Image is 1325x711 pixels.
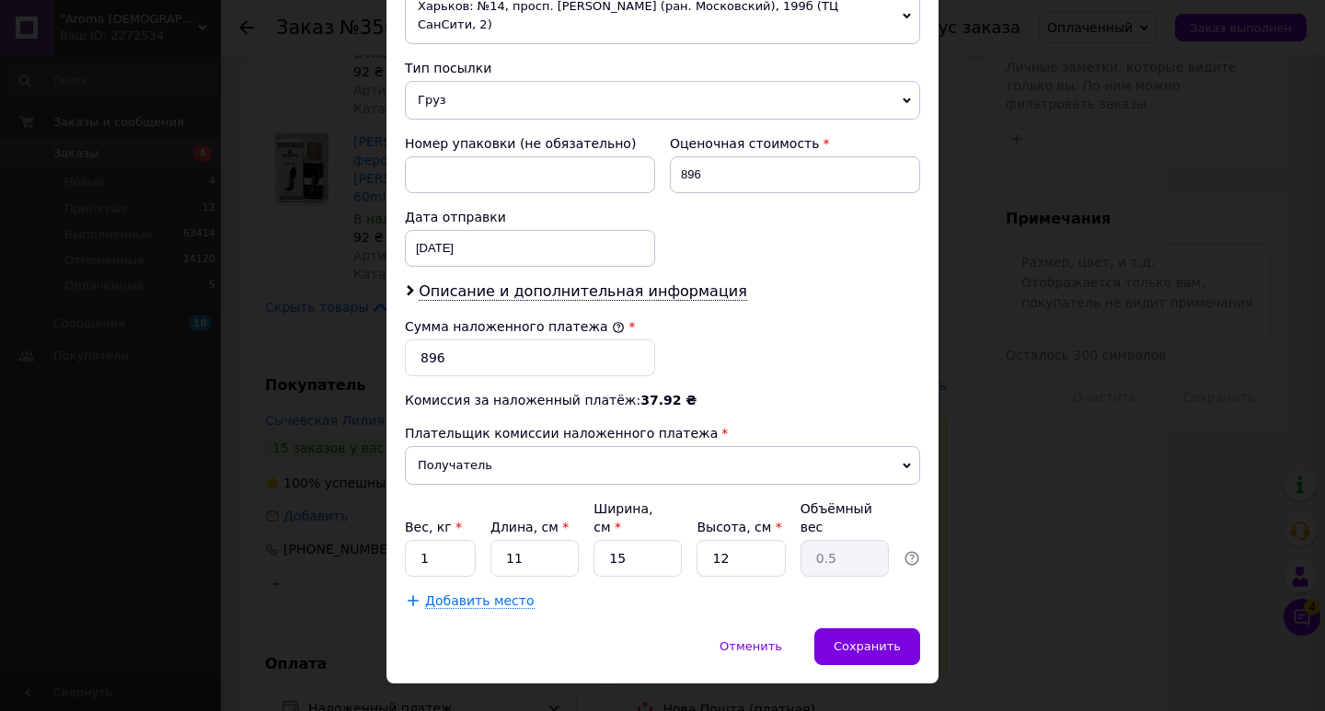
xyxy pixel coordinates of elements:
span: Отменить [720,639,782,653]
span: Добавить место [425,593,535,609]
span: Плательщик комиссии наложенного платежа [405,426,718,441]
label: Вес, кг [405,520,462,534]
div: Оценочная стоимость [670,134,920,153]
span: Описание и дополнительная информация [419,282,747,301]
label: Ширина, см [593,501,652,534]
label: Длина, см [490,520,569,534]
div: Комиссия за наложенный платёж: [405,391,920,409]
label: Сумма наложенного платежа [405,319,625,334]
span: 37.92 ₴ [640,393,697,407]
div: Объёмный вес [801,499,889,536]
span: Груз [405,81,920,120]
span: Сохранить [834,639,901,653]
span: Получатель [405,446,920,485]
span: Тип посылки [405,61,491,75]
label: Высота, см [697,520,781,534]
div: Номер упаковки (не обязательно) [405,134,655,153]
div: Дата отправки [405,208,655,226]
